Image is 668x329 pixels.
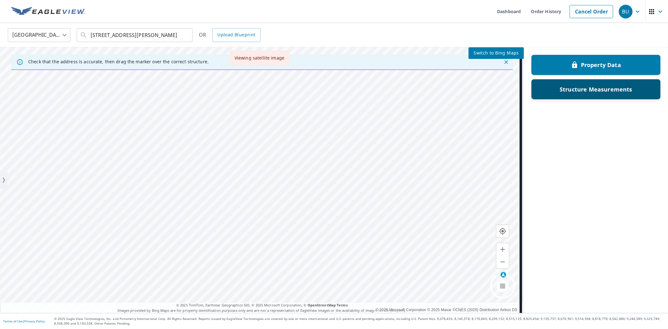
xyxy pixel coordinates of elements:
[24,319,45,323] a: Privacy Policy
[496,243,509,256] button: Zoom in
[581,61,621,69] p: Property Data
[3,319,45,323] p: |
[3,319,23,323] a: Terms of Use
[235,52,284,64] div: Viewing satellite image
[502,58,510,66] button: Close
[500,272,506,279] div: Drag to rotate, click for north
[11,7,85,16] img: EV Logo
[375,307,517,313] div: © 2025 Microsoft Corporation © 2025 Maxar ©CNES (2025) Distribution Airbus DS
[570,5,613,18] a: Cancel Order
[337,303,348,307] a: Terms
[496,225,509,238] button: Go to your location
[199,28,261,42] div: OR
[474,49,519,57] span: Switch to Bing Maps
[496,256,509,268] button: Zoom out
[54,316,665,326] p: © 2025 Eagle View Technologies, Inc. and Pictometry International Corp. All Rights Reserved. Repo...
[217,31,255,39] span: Upload Blueprint
[619,5,633,18] div: BU
[8,26,70,44] div: [GEOGRAPHIC_DATA]
[91,26,180,44] input: Search by address or latitude-longitude
[28,59,209,65] p: Check that the address is accurate, then drag the marker over the correct structure.
[308,303,336,307] a: OpenStreetMap
[469,47,524,59] button: Switch to Bing Maps
[176,303,348,308] span: © 2025 TomTom, Earthstar Geographics SIO, © 2025 Microsoft Corporation, ©
[560,86,632,93] p: Structure Measurements
[212,28,260,42] a: Upload Blueprint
